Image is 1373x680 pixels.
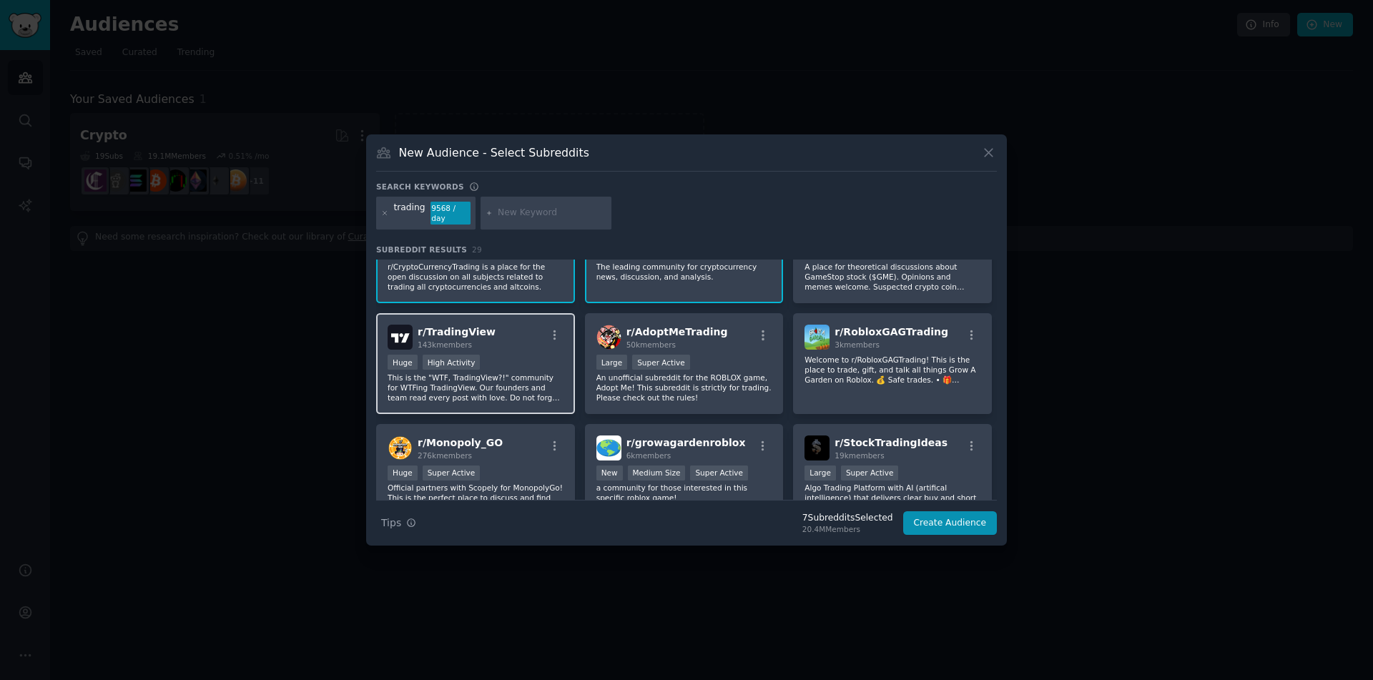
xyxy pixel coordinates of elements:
[628,465,686,481] div: Medium Size
[376,511,421,536] button: Tips
[802,524,893,534] div: 20.4M Members
[498,207,606,220] input: New Keyword
[388,465,418,481] div: Huge
[376,182,464,192] h3: Search keywords
[423,355,481,370] div: High Activity
[626,451,671,460] span: 6k members
[632,355,690,370] div: Super Active
[804,262,980,292] p: A place for theoretical discussions about GameStop stock ($GME). Opinions and memes welcome. Susp...
[388,325,413,350] img: TradingView
[399,145,589,160] h3: New Audience - Select Subreddits
[394,202,425,225] div: trading
[430,202,471,225] div: 9568 / day
[388,483,564,513] p: Official partners with Scopely for MonopolyGo! This is the perfect place to discuss and find new ...
[835,326,948,337] span: r/ RobloxGAGTrading
[841,465,899,481] div: Super Active
[423,465,481,481] div: Super Active
[802,512,893,525] div: 7 Subreddit s Selected
[418,451,472,460] span: 276k members
[418,340,472,349] span: 143k members
[835,451,884,460] span: 19k members
[596,355,628,370] div: Large
[804,483,980,513] p: Algo Trading Platform with AI (artifical intelligence) that delivers clear buy and short signals ...
[596,483,772,503] p: a community for those interested in this specific roblox game!
[596,373,772,403] p: An unofficial subreddit for the ROBLOX game, Adopt Me! This subreddit is strictly for trading. Pl...
[596,262,772,282] p: The leading community for cryptocurrency news, discussion, and analysis.
[388,262,564,292] p: r/CryptoCurrencyTrading is a place for the open discussion on all subjects related to trading all...
[804,435,830,460] img: StockTradingIdeas
[596,325,621,350] img: AdoptMeTrading
[626,340,676,349] span: 50k members
[804,465,836,481] div: Large
[376,245,467,255] span: Subreddit Results
[835,340,880,349] span: 3k members
[596,435,621,460] img: growagardenroblox
[626,437,746,448] span: r/ growagardenroblox
[388,355,418,370] div: Huge
[381,516,401,531] span: Tips
[418,326,496,337] span: r/ TradingView
[388,435,413,460] img: Monopoly_GO
[418,437,503,448] span: r/ Monopoly_GO
[626,326,728,337] span: r/ AdoptMeTrading
[804,355,980,385] p: Welcome to r/RobloxGAGTrading! This is the place to trade, gift, and talk all things Grow A Garde...
[596,465,623,481] div: New
[388,373,564,403] p: This is the "WTF, TradingView?!" community for WTFing TradingView. Our founders and team read eve...
[690,465,748,481] div: Super Active
[903,511,998,536] button: Create Audience
[472,245,482,254] span: 29
[835,437,948,448] span: r/ StockTradingIdeas
[804,325,830,350] img: RobloxGAGTrading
